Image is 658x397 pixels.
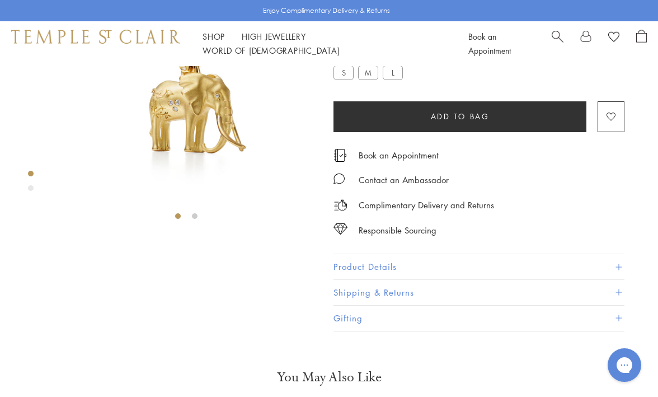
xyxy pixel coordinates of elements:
img: Temple St. Clair [11,30,180,43]
a: View Wishlist [608,30,619,46]
img: icon_appointment.svg [333,149,347,162]
div: Contact an Ambassador [359,173,449,187]
button: Gifting [333,306,624,331]
div: Responsible Sourcing [359,223,436,237]
a: Open Shopping Bag [636,30,647,58]
button: Product Details [333,254,624,279]
p: Enjoy Complimentary Delivery & Returns [263,5,390,16]
img: MessageIcon-01_2.svg [333,173,345,184]
img: icon_delivery.svg [333,198,347,212]
span: Add to bag [431,110,490,123]
button: Shipping & Returns [333,280,624,305]
label: L [383,66,403,80]
h3: You May Also Like [45,368,613,386]
p: Complimentary Delivery and Returns [359,198,494,212]
iframe: Gorgias live chat messenger [602,344,647,386]
a: Book an Appointment [468,31,511,56]
nav: Main navigation [203,30,443,58]
a: World of [DEMOGRAPHIC_DATA]World of [DEMOGRAPHIC_DATA] [203,45,340,56]
img: icon_sourcing.svg [333,223,347,235]
label: M [358,66,378,80]
button: Add to bag [333,101,586,132]
a: High JewelleryHigh Jewellery [242,31,306,42]
div: Product gallery navigation [28,168,34,200]
a: Search [552,30,563,58]
a: ShopShop [203,31,225,42]
a: Book an Appointment [359,149,439,161]
label: S [333,66,354,80]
